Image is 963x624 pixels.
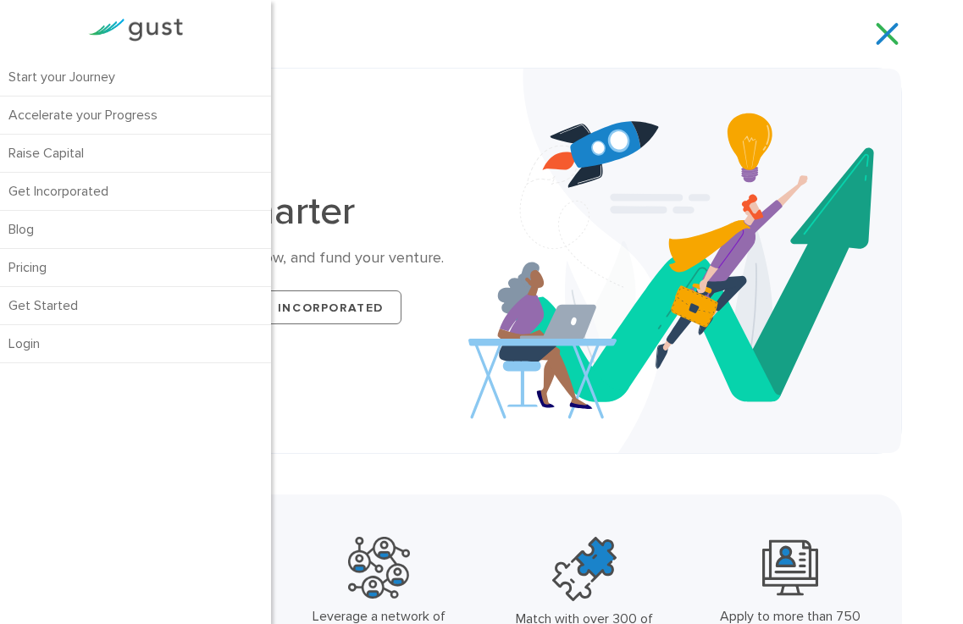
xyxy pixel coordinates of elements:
img: Startup Smarter Hero [468,69,901,453]
img: Gust Logo [88,19,183,41]
a: Get Incorporated [227,290,401,324]
img: Top Accelerators [552,537,617,601]
h1: Startup Smarter [87,192,469,231]
img: Leading Angel Investment [762,537,818,599]
div: The best place to start, grow, and fund your venture. [87,248,469,268]
img: Powerful Partners [348,537,410,599]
